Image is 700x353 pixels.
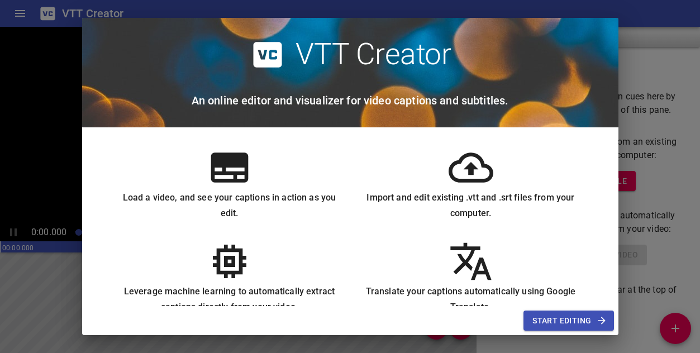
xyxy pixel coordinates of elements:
[359,190,583,221] h6: Import and edit existing .vtt and .srt files from your computer.
[118,190,341,221] h6: Load a video, and see your captions in action as you edit.
[118,284,341,315] h6: Leverage machine learning to automatically extract captions directly from your video.
[359,284,583,315] h6: Translate your captions automatically using Google Translate.
[523,311,613,331] button: Start Editing
[532,314,604,328] span: Start Editing
[296,37,451,73] h2: VTT Creator
[192,92,509,109] h6: An online editor and visualizer for video captions and subtitles.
